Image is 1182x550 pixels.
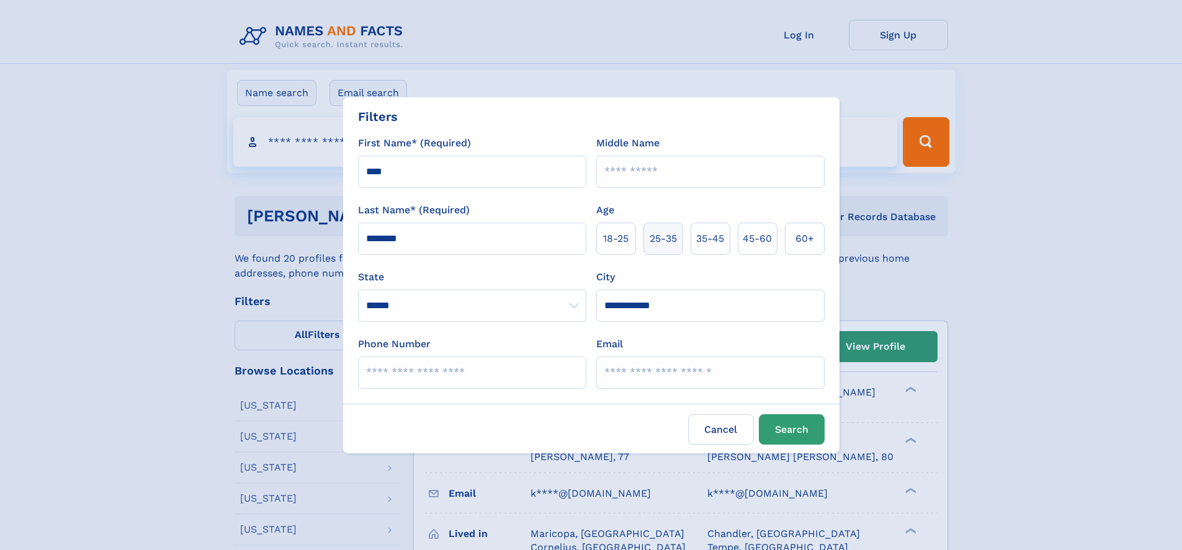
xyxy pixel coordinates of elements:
label: Middle Name [596,136,660,151]
div: Filters [358,107,398,126]
label: Cancel [688,414,754,445]
label: Phone Number [358,337,431,352]
label: Last Name* (Required) [358,203,470,218]
span: 18‑25 [603,231,629,246]
span: 60+ [795,231,814,246]
label: City [596,270,615,285]
span: 35‑45 [696,231,724,246]
label: Age [596,203,614,218]
label: State [358,270,586,285]
button: Search [759,414,825,445]
span: 25‑35 [650,231,677,246]
span: 45‑60 [743,231,772,246]
label: Email [596,337,623,352]
label: First Name* (Required) [358,136,471,151]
